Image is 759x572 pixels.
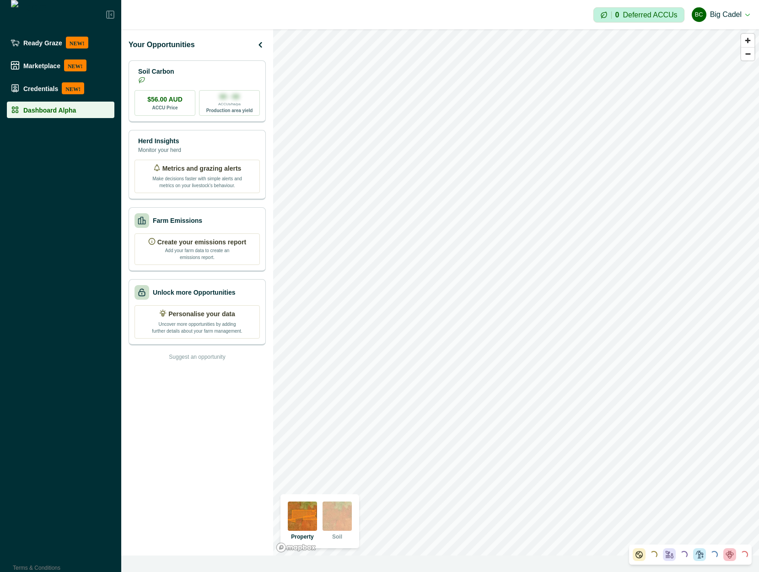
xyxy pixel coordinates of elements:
[62,82,84,94] p: NEW!
[332,533,342,541] p: Soil
[138,146,181,154] p: Monitor your herd
[7,56,114,75] a: MarketplaceNEW!
[129,39,195,50] p: Your Opportunities
[7,79,114,98] a: CredentialsNEW!
[151,319,243,335] p: Uncover more opportunities by adding further details about your farm management.
[323,502,352,531] img: soil preview
[151,173,243,189] p: Make decisions faster with simple alerts and metrics on your livestock’s behaviour.
[623,11,677,18] p: Deferred ACCUs
[138,136,181,146] p: Herd Insights
[138,67,174,76] p: Soil Carbon
[147,95,183,104] p: $56.00 AUD
[66,37,88,49] p: NEW!
[23,106,76,113] p: Dashboard Alpha
[23,85,58,92] p: Credentials
[692,4,750,26] button: Big CadelBig Cadel
[153,216,202,226] p: Farm Emissions
[276,542,316,553] a: Mapbox logo
[7,102,114,118] a: Dashboard Alpha
[162,164,242,173] p: Metrics and grazing alerts
[615,11,619,19] p: 0
[23,62,60,69] p: Marketplace
[741,47,754,60] button: Zoom out
[741,48,754,60] span: Zoom out
[169,353,225,361] p: Suggest an opportunity
[157,237,247,247] p: Create your emissions report
[163,247,231,261] p: Add your farm data to create an emissions report.
[13,565,60,571] a: Terms & Conditions
[23,39,62,46] p: Ready Graze
[152,104,178,111] p: ACCU Price
[153,288,235,297] p: Unlock more Opportunities
[741,34,754,47] button: Zoom in
[7,33,114,52] a: Ready GrazeNEW!
[64,59,86,71] p: NEW!
[206,107,253,114] p: Production area yield
[291,533,313,541] p: Property
[220,92,240,102] p: 00 - 00
[168,309,235,319] p: Personalise your data
[288,502,317,531] img: property preview
[218,102,241,107] p: ACCUs/ha/pa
